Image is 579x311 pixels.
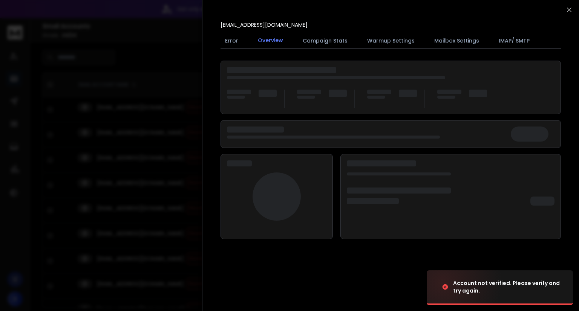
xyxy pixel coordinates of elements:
button: Mailbox Settings [430,32,484,49]
button: Warmup Settings [363,32,419,49]
button: Overview [253,32,288,49]
button: IMAP/ SMTP [494,32,534,49]
p: [EMAIL_ADDRESS][DOMAIN_NAME] [221,21,308,29]
img: image [427,267,502,307]
div: Account not verified. Please verify and try again. [453,279,564,294]
button: Error [221,32,243,49]
button: Campaign Stats [298,32,352,49]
